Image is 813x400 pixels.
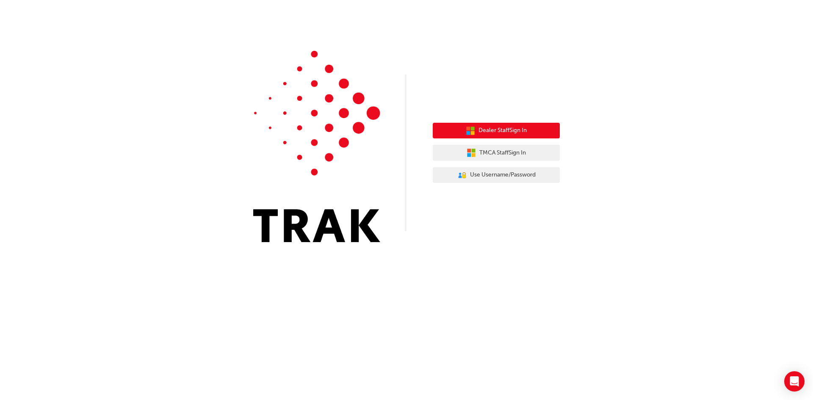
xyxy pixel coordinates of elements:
[470,170,536,180] span: Use Username/Password
[433,123,560,139] button: Dealer StaffSign In
[433,167,560,183] button: Use Username/Password
[479,148,526,158] span: TMCA Staff Sign In
[433,145,560,161] button: TMCA StaffSign In
[478,126,527,135] span: Dealer Staff Sign In
[784,371,805,392] div: Open Intercom Messenger
[253,51,380,242] img: Trak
